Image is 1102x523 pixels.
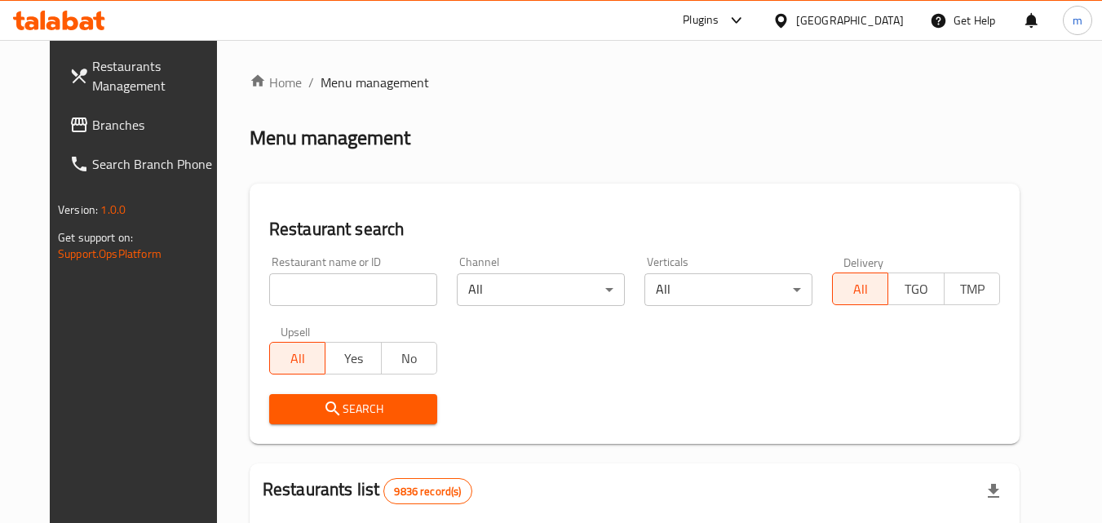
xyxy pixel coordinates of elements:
span: m [1073,11,1082,29]
div: [GEOGRAPHIC_DATA] [796,11,904,29]
span: Menu management [321,73,429,92]
span: TMP [951,277,994,301]
label: Upsell [281,326,311,337]
a: Home [250,73,302,92]
div: All [457,273,625,306]
span: 9836 record(s) [384,484,471,499]
span: Version: [58,199,98,220]
span: Restaurants Management [92,56,221,95]
button: Search [269,394,437,424]
li: / [308,73,314,92]
div: All [644,273,812,306]
div: Export file [974,472,1013,511]
span: Yes [332,347,374,370]
h2: Restaurant search [269,217,1000,242]
span: All [839,277,882,301]
a: Restaurants Management [56,47,234,105]
a: Support.OpsPlatform [58,243,162,264]
span: All [277,347,319,370]
button: No [381,342,437,375]
div: Total records count [383,478,471,504]
span: Search [282,399,424,419]
h2: Restaurants list [263,477,472,504]
button: All [832,273,888,305]
span: Search Branch Phone [92,154,221,174]
a: Branches [56,105,234,144]
label: Delivery [843,256,884,268]
button: Yes [325,342,381,375]
span: TGO [895,277,937,301]
input: Search for restaurant name or ID.. [269,273,437,306]
span: Branches [92,115,221,135]
button: TGO [887,273,944,305]
h2: Menu management [250,125,410,151]
button: All [269,342,325,375]
a: Search Branch Phone [56,144,234,184]
span: Get support on: [58,227,133,248]
button: TMP [944,273,1000,305]
span: 1.0.0 [100,199,126,220]
nav: breadcrumb [250,73,1020,92]
div: Plugins [683,11,719,30]
span: No [388,347,431,370]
